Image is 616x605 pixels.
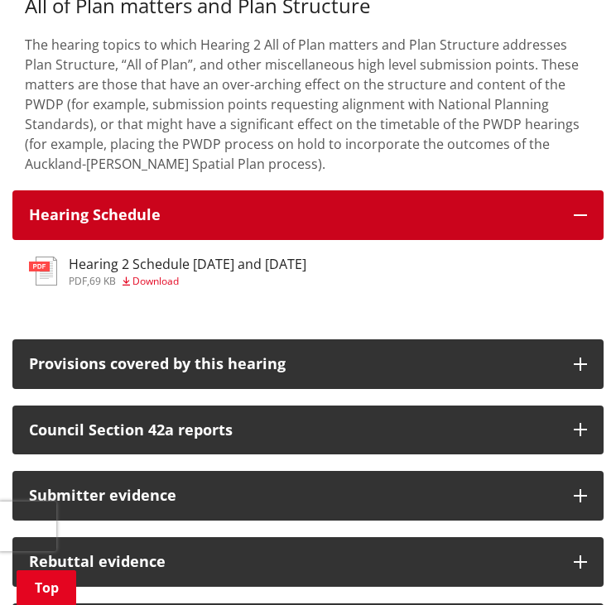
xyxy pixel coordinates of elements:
h3: Council Section 42a reports [29,422,557,439]
div: , [69,276,306,286]
p: The hearing topics to which Hearing 2 All of Plan matters and Plan Structure addresses Plan Struc... [25,35,591,174]
h3: Hearing Schedule [29,207,557,223]
span: pdf [69,274,87,288]
button: Council Section 42a reports [12,406,604,455]
h3: Rebuttal evidence [29,554,557,570]
h3: Hearing 2 Schedule [DATE] and [DATE] [69,257,306,272]
button: Submitter evidence [12,471,604,521]
button: Rebuttal evidence [12,537,604,587]
a: Top [17,570,76,605]
button: Provisions covered by this hearing [12,339,604,389]
span: Download [132,274,179,288]
img: document-pdf.svg [29,257,57,286]
iframe: Messenger Launcher [540,535,599,595]
span: 69 KB [89,274,116,288]
button: Hearing Schedule [12,190,604,240]
h3: Submitter evidence [29,487,557,504]
h3: Provisions covered by this hearing [29,356,557,372]
a: Hearing 2 Schedule [DATE] and [DATE] pdf,69 KB Download [29,257,306,286]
